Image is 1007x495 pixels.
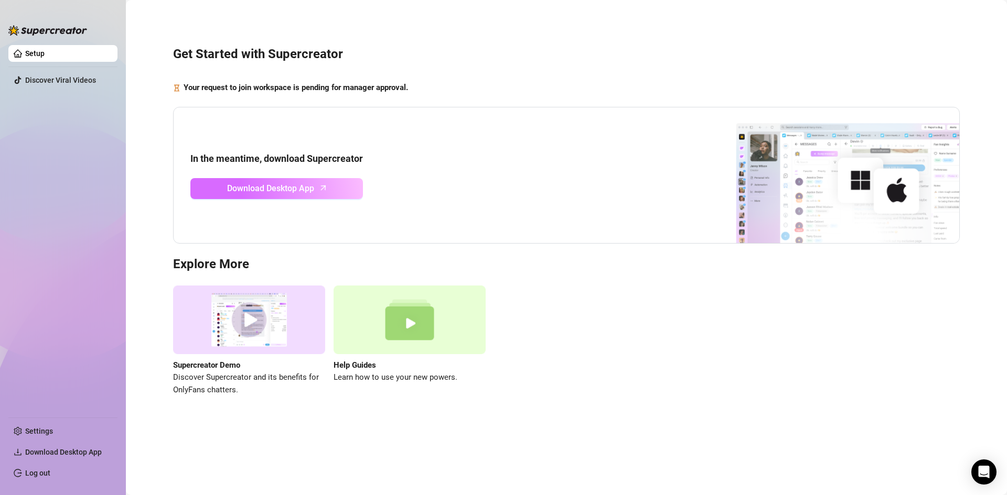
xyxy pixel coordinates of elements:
a: Supercreator DemoDiscover Supercreator and its benefits for OnlyFans chatters. [173,285,325,396]
strong: Supercreator Demo [173,360,240,370]
h3: Explore More [173,256,960,273]
a: Settings [25,427,53,435]
span: Download Desktop App [227,182,314,195]
img: download app [697,107,959,244]
img: logo-BBDzfeDw.svg [8,25,87,36]
div: Open Intercom Messenger [971,459,997,485]
h3: Get Started with Supercreator [173,46,960,63]
span: download [14,448,22,456]
a: Help GuidesLearn how to use your new powers. [334,285,486,396]
img: supercreator demo [173,285,325,354]
strong: In the meantime, download Supercreator [190,153,363,164]
span: Learn how to use your new powers. [334,371,486,384]
a: Download Desktop Apparrow-up [190,178,363,199]
a: Log out [25,469,50,477]
a: Setup [25,49,45,58]
a: Discover Viral Videos [25,76,96,84]
strong: Your request to join workspace is pending for manager approval. [184,83,408,92]
span: arrow-up [317,182,329,194]
span: hourglass [173,82,180,94]
img: help guides [334,285,486,354]
strong: Help Guides [334,360,376,370]
span: Download Desktop App [25,448,102,456]
span: Discover Supercreator and its benefits for OnlyFans chatters. [173,371,325,396]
